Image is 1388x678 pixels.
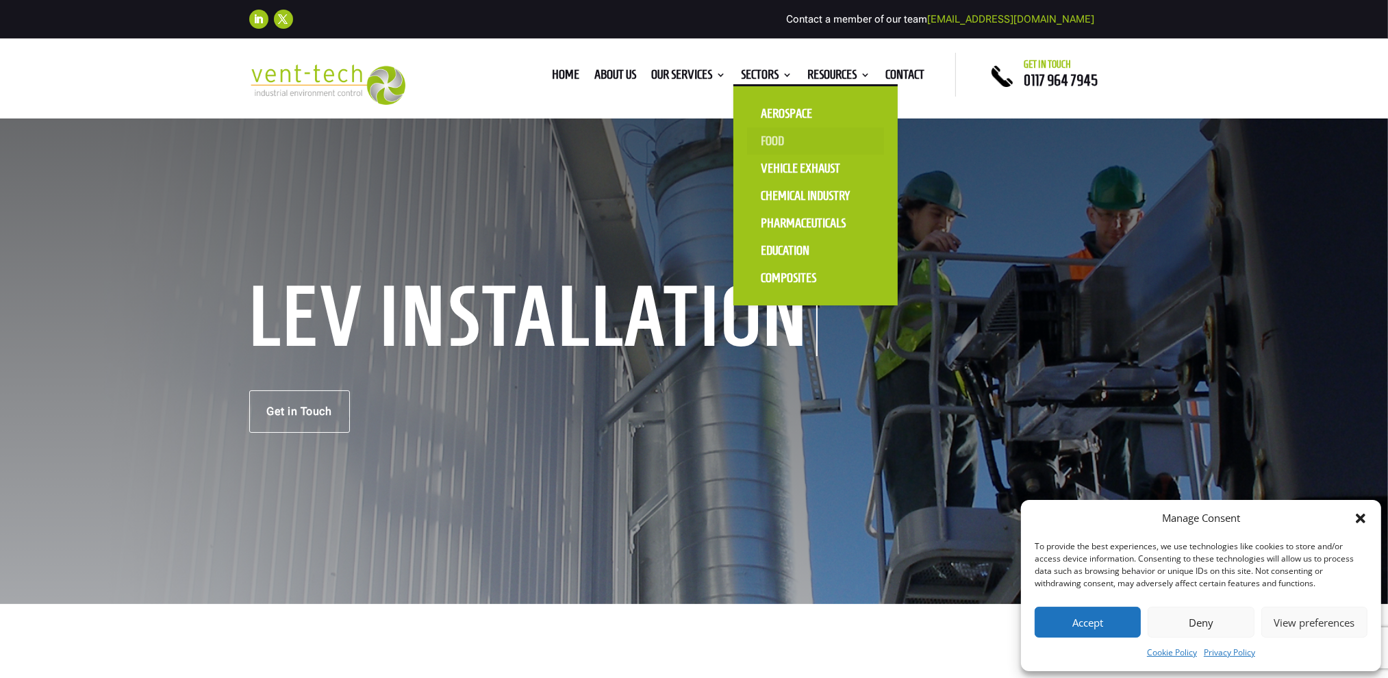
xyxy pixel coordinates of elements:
[741,70,792,85] a: Sectors
[552,70,579,85] a: Home
[1147,644,1197,661] a: Cookie Policy
[1261,607,1367,638] button: View preferences
[747,127,884,155] a: Food
[1024,72,1098,88] a: 0117 964 7945
[747,100,884,127] a: Aerospace
[747,182,884,210] a: Chemical Industry
[249,10,268,29] a: Follow on LinkedIn
[786,13,1094,25] span: Contact a member of our team
[1035,607,1141,638] button: Accept
[747,155,884,182] a: Vehicle Exhaust
[249,390,350,433] a: Get in Touch
[885,70,924,85] a: Contact
[747,264,884,292] a: Composites
[927,13,1094,25] a: [EMAIL_ADDRESS][DOMAIN_NAME]
[1162,510,1240,527] div: Manage Consent
[1035,540,1366,590] div: To provide the best experiences, we use technologies like cookies to store and/or access device i...
[249,64,406,105] img: 2023-09-27T08_35_16.549ZVENT-TECH---Clear-background
[747,237,884,264] a: Education
[807,70,870,85] a: Resources
[1204,644,1255,661] a: Privacy Policy
[1024,59,1071,70] span: Get in touch
[1354,512,1367,525] div: Close dialog
[747,210,884,237] a: Pharmaceuticals
[1148,607,1254,638] button: Deny
[651,70,726,85] a: Our Services
[249,284,818,356] h1: LEV Installation
[594,70,636,85] a: About us
[274,10,293,29] a: Follow on X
